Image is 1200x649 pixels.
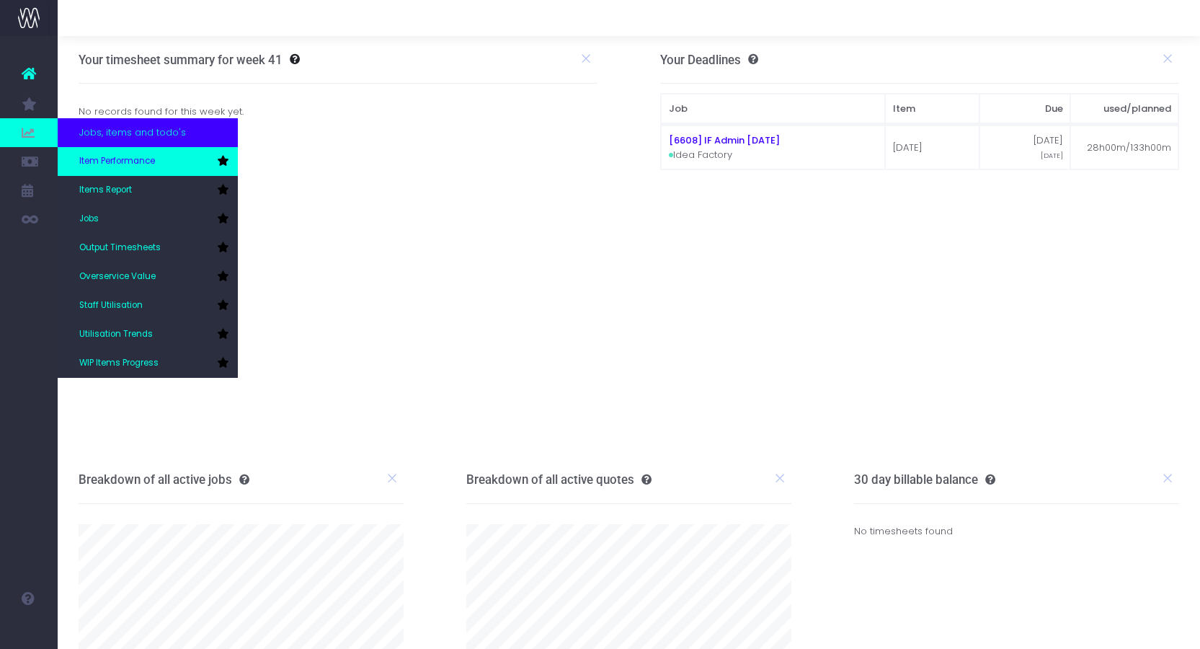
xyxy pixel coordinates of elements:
[58,234,238,262] a: Output Timesheets
[979,94,1071,124] th: Due: activate to sort column ascending
[661,125,885,169] td: Idea Factory
[979,125,1071,169] td: [DATE]
[79,213,99,226] span: Jobs
[58,291,238,320] a: Staff Utilisation
[58,262,238,291] a: Overservice Value
[660,53,758,67] h3: Your Deadlines
[79,270,156,283] span: Overservice Value
[885,125,979,169] td: [DATE]
[79,357,159,370] span: WIP Items Progress
[79,125,186,140] span: Jobs, items and todo's
[466,472,652,487] h3: Breakdown of all active quotes
[58,320,238,349] a: Utilisation Trends
[1087,141,1171,155] span: 28h00m/133h00m
[58,205,238,234] a: Jobs
[885,94,979,124] th: Item: activate to sort column ascending
[79,472,249,487] h3: Breakdown of all active jobs
[854,504,1179,560] div: No timesheets found
[854,472,995,487] h3: 30 day billable balance
[661,94,885,124] th: Job: activate to sort column ascending
[79,53,283,67] h3: Your timesheet summary for week 41
[669,133,780,147] a: [6608] IF Admin [DATE]
[18,620,40,642] img: images/default_profile_image.png
[1041,151,1063,161] span: [DATE]
[1070,94,1178,124] th: used/planned: activate to sort column ascending
[58,147,238,176] a: Item Performance
[58,176,238,205] a: Items Report
[79,184,132,197] span: Items Report
[79,242,161,255] span: Output Timesheets
[79,155,155,168] span: Item Performance
[68,105,608,119] div: No records found for this week yet.
[79,299,143,312] span: Staff Utilisation
[79,328,153,341] span: Utilisation Trends
[58,349,238,378] a: WIP Items Progress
